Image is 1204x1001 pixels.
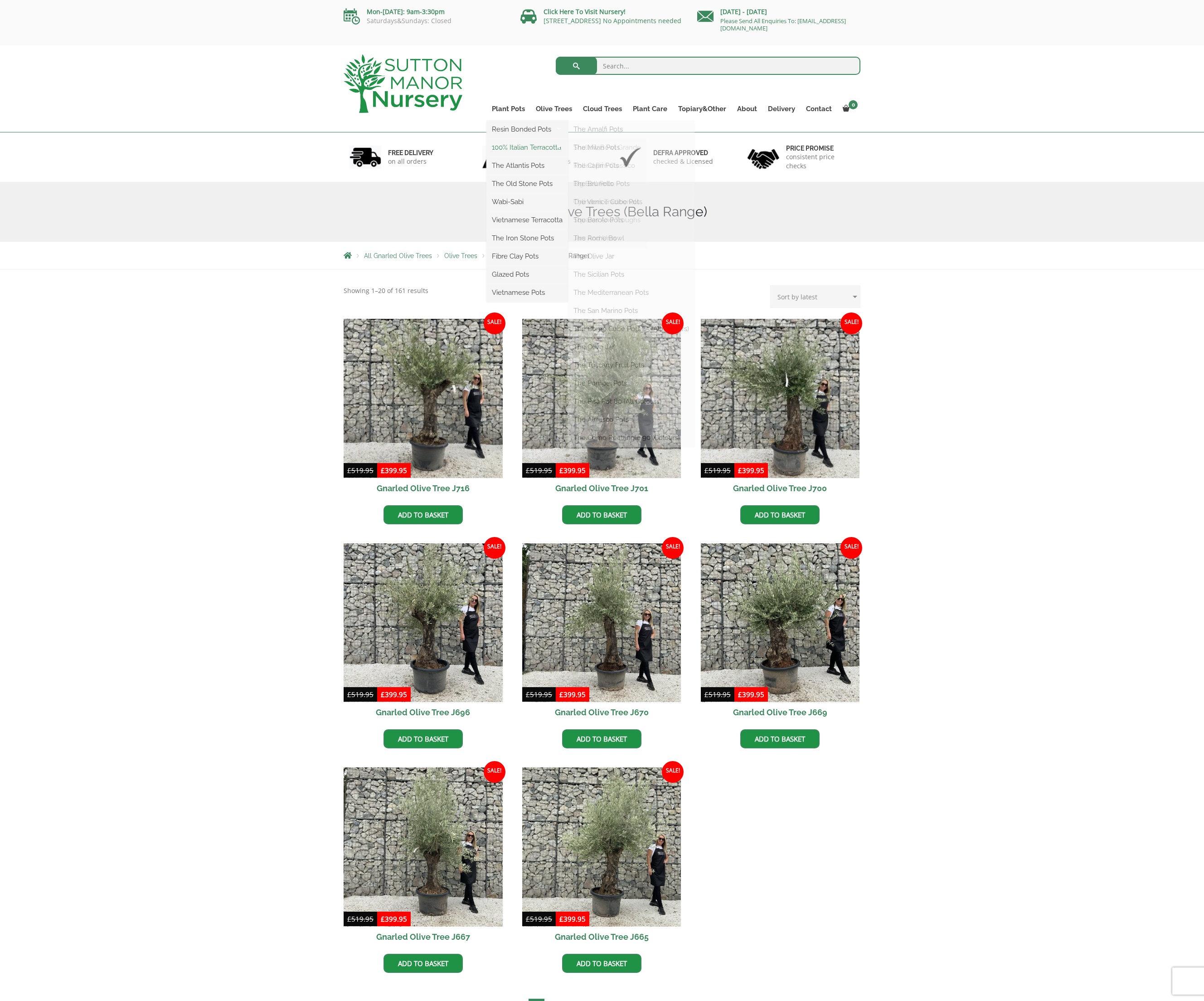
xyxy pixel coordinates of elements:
a: Add to basket: “Gnarled Olive Tree J670” [562,729,641,748]
a: The Mediterranean Pots [568,286,694,299]
a: 0 [837,103,860,115]
a: Delivery [762,103,801,115]
a: Please Send All Enquiries To: [EMAIL_ADDRESS][DOMAIN_NAME] [720,17,846,32]
a: Add to basket: “Gnarled Olive Tree J701” [562,505,641,524]
bdi: 519.95 [526,690,552,699]
a: Sale! Gnarled Olive Tree J700 [701,319,860,498]
a: Add to basket: “Gnarled Olive Tree J667” [384,954,463,973]
bdi: 519.95 [526,914,552,923]
a: Shallow Bowl Grande [568,141,646,154]
a: Add to basket: “Gnarled Olive Tree J669” [740,729,820,748]
img: Gnarled Olive Tree J667 [344,767,503,927]
a: Sale! Gnarled Olive Tree J670 [522,543,681,723]
span: Sale! [662,761,684,783]
bdi: 399.95 [559,466,586,475]
img: Gnarled Olive Tree J716 [344,319,503,478]
nav: Breadcrumbs [344,252,860,259]
img: Gnarled Olive Tree J700 [701,319,860,478]
span: 0 [849,100,858,109]
a: The Olive Jar [568,340,694,354]
a: The Sicilian Pots [568,268,694,281]
p: consistent price checks [786,152,855,171]
span: Sale! [840,313,862,334]
a: Add to basket: “Gnarled Olive Tree J700” [740,505,820,524]
a: Plant Pots [486,103,530,115]
h2: Gnarled Olive Tree J665 [522,927,681,947]
a: About [732,103,762,115]
a: Click Here To Visit Nursery! [544,7,626,16]
img: Gnarled Olive Tree J696 [344,543,503,703]
span: £ [704,466,709,475]
a: Add to basket: “Gnarled Olive Tree J716” [384,505,463,524]
img: Gnarled Olive Tree J701 [522,319,681,478]
a: Olive Trees [530,103,578,115]
span: Sale! [484,313,505,334]
h2: Gnarled Olive Tree J701 [522,478,681,498]
h2: Gnarled Olive Tree J716 [344,478,503,498]
bdi: 399.95 [381,914,407,923]
a: The Olive Jar [568,249,694,263]
span: £ [347,690,351,699]
span: £ [704,690,709,699]
span: Sale! [840,537,862,559]
span: £ [559,690,563,699]
p: [DATE] - [DATE] [697,6,860,17]
img: Gnarled Olive Tree J669 [701,543,860,703]
h2: Gnarled Olive Tree J700 [701,478,860,498]
a: Sale! Gnarled Olive Tree J665 [522,767,681,947]
img: logo [344,54,462,113]
p: Showing 1–20 of 161 results [344,285,428,296]
a: The Old Stone Pots [486,177,568,190]
a: Olive Trees [444,252,477,259]
a: The Atlantis Pots [486,159,568,172]
a: Vietnamese Pots [486,286,568,299]
bdi: 519.95 [704,466,731,475]
a: Topiary&Other [673,103,732,115]
select: Shop order [770,285,860,308]
a: [STREET_ADDRESS] No Appointments needed [544,16,681,25]
a: Sale! Gnarled Olive Tree J716 [344,319,503,498]
bdi: 399.95 [738,466,764,475]
span: £ [526,466,530,475]
span: Sale! [662,537,684,559]
span: £ [738,466,742,475]
h2: Gnarled Olive Tree J696 [344,702,503,723]
h1: Gnarled Olive Trees (Bella Range) [344,204,860,220]
bdi: 399.95 [559,914,586,923]
a: Fibre Clay Pots [486,249,568,263]
h6: Price promise [786,144,855,152]
img: 1.jpg [350,146,381,169]
a: Contact [801,103,837,115]
a: Rolled Rim Classico [568,159,646,172]
bdi: 399.95 [381,466,407,475]
h2: Gnarled Olive Tree J670 [522,702,681,723]
img: Gnarled Olive Tree J670 [522,543,681,703]
a: The Como Cube Pots 45 (All Colours) [568,322,694,336]
bdi: 399.95 [559,690,586,699]
img: 4.jpg [748,143,779,171]
p: on all orders [388,157,433,166]
span: Sale! [662,313,684,334]
a: Sale! Gnarled Olive Tree J701 [522,319,681,498]
a: Glazed Pots [486,268,568,281]
span: £ [381,466,385,475]
span: Sale! [484,761,505,783]
span: £ [526,690,530,699]
img: Gnarled Olive Tree J665 [522,767,681,927]
span: £ [347,914,351,923]
span: £ [526,914,530,923]
span: Sale! [484,537,505,559]
span: £ [559,914,563,923]
bdi: 519.95 [704,690,731,699]
a: Add to basket: “Gnarled Olive Tree J696” [384,729,463,748]
p: Mon-[DATE]: 9am-3:30pm [344,6,507,17]
h2: Gnarled Olive Tree J669 [701,702,860,723]
a: The Como Rectangle 90 (Colours) [568,431,694,444]
bdi: 519.95 [526,466,552,475]
a: All Gnarled Olive Trees [364,252,432,259]
a: Resin Bonded Pots [486,122,568,136]
input: Search... [556,57,861,75]
a: The Alfresco Pots [568,413,694,426]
